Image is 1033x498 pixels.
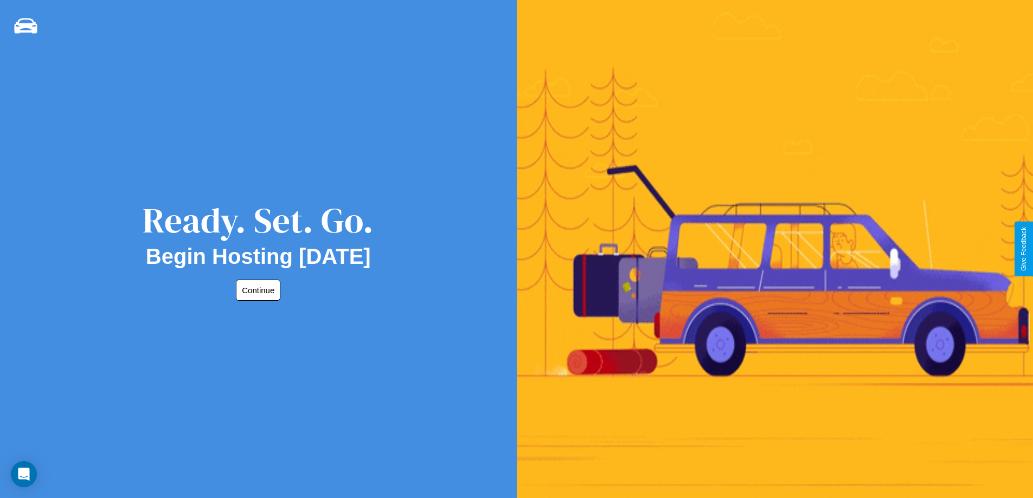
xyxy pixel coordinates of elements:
div: Ready. Set. Go. [143,196,374,244]
button: Continue [236,280,280,301]
div: Open Intercom Messenger [11,461,37,487]
h2: Begin Hosting [DATE] [146,244,371,269]
div: Give Feedback [1020,227,1028,271]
